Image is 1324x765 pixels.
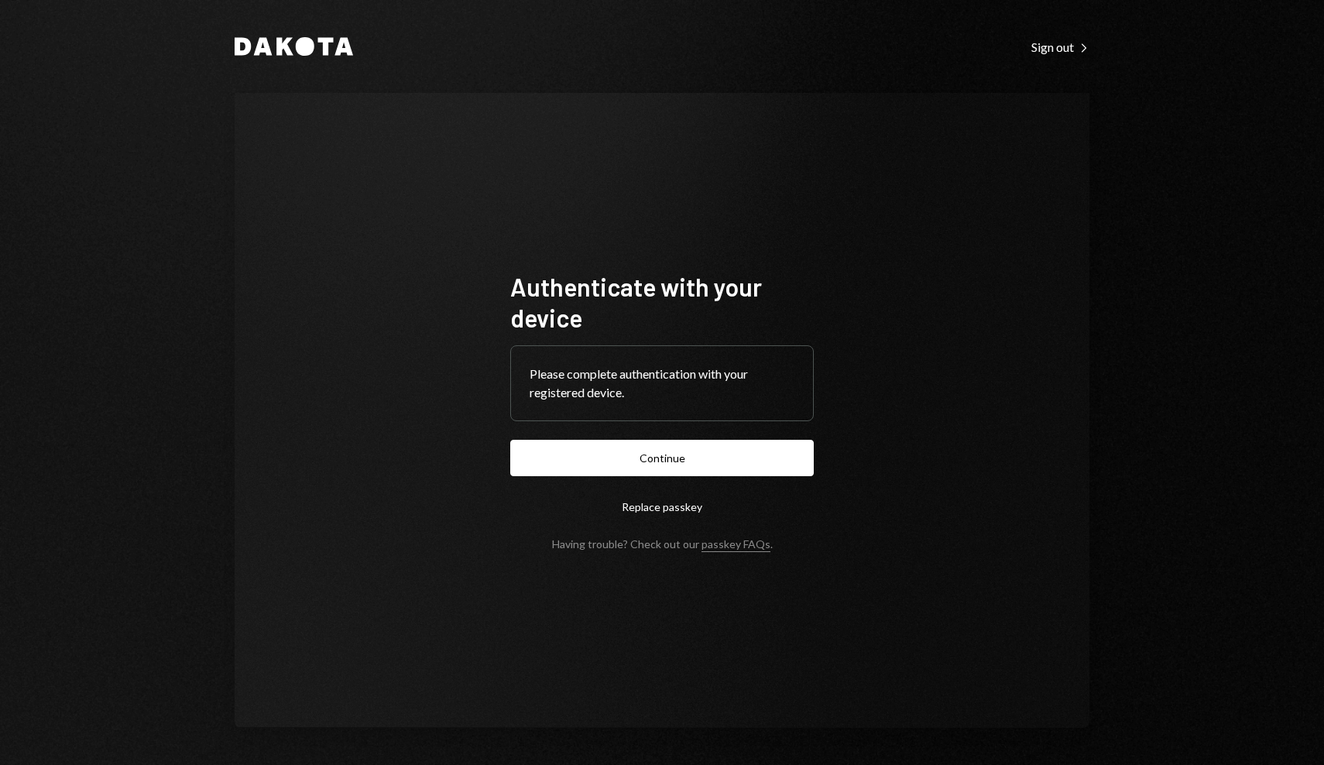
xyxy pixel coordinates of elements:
[552,537,773,551] div: Having trouble? Check out our .
[1031,38,1089,55] a: Sign out
[530,365,794,402] div: Please complete authentication with your registered device.
[510,440,814,476] button: Continue
[1031,39,1089,55] div: Sign out
[510,271,814,333] h1: Authenticate with your device
[510,489,814,525] button: Replace passkey
[701,537,770,552] a: passkey FAQs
